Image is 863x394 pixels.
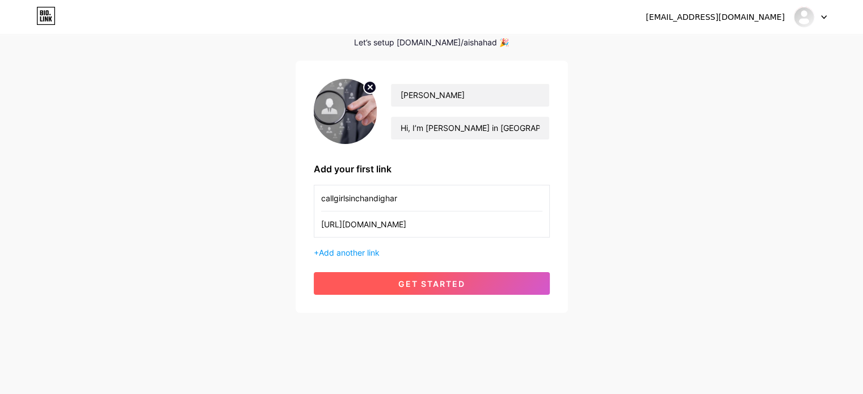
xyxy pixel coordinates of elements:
span: Add another link [319,248,380,257]
span: get started [398,279,465,289]
button: get started [314,272,550,295]
input: URL (https://instagram.com/yourname) [321,211,542,237]
input: Your name [391,84,549,107]
img: Aisha Hadi [793,6,815,28]
input: bio [391,117,549,139]
div: Add your first link [314,162,550,176]
div: Let’s setup [DOMAIN_NAME]/aishahad 🎉 [296,38,568,47]
div: [EMAIL_ADDRESS][DOMAIN_NAME] [646,11,785,23]
img: profile pic [314,79,377,144]
input: Link name (My Instagram) [321,185,542,211]
div: + [314,247,550,259]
